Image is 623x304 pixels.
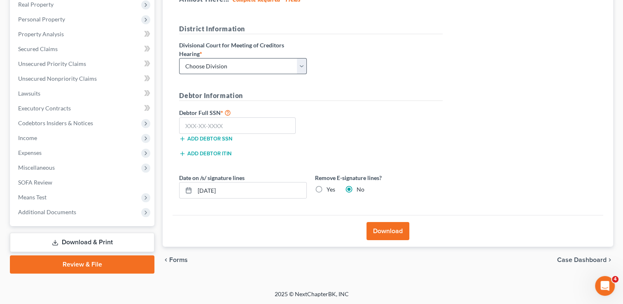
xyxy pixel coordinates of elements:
label: Debtor Full SSN [175,108,311,117]
span: Property Analysis [18,30,64,37]
button: Download [366,222,409,240]
a: Unsecured Nonpriority Claims [12,71,154,86]
i: chevron_left [163,257,169,263]
a: Lawsuits [12,86,154,101]
a: Download & Print [10,233,154,252]
iframe: Intercom live chat [595,276,615,296]
i: chevron_right [607,257,613,263]
label: Divisional Court for Meeting of Creditors Hearing [179,41,307,58]
a: Property Analysis [12,27,154,42]
span: Unsecured Priority Claims [18,60,86,67]
span: Case Dashboard [557,257,607,263]
span: Miscellaneous [18,164,55,171]
a: Executory Contracts [12,101,154,116]
a: Unsecured Priority Claims [12,56,154,71]
a: Case Dashboard chevron_right [557,257,613,263]
label: Yes [327,185,335,194]
h5: Debtor Information [179,91,443,101]
a: Secured Claims [12,42,154,56]
button: Add debtor SSN [179,136,232,142]
span: Codebtors Insiders & Notices [18,119,93,126]
label: Remove E-signature lines? [315,173,443,182]
input: XXX-XX-XXXX [179,117,296,134]
span: Forms [169,257,188,263]
span: Lawsuits [18,90,40,97]
span: Executory Contracts [18,105,71,112]
span: Personal Property [18,16,65,23]
span: Income [18,134,37,141]
button: Add debtor ITIN [179,150,231,157]
span: Additional Documents [18,208,76,215]
span: Secured Claims [18,45,58,52]
span: Unsecured Nonpriority Claims [18,75,97,82]
span: 4 [612,276,618,283]
a: SOFA Review [12,175,154,190]
h5: District Information [179,24,443,34]
input: MM/DD/YYYY [195,182,306,198]
span: Means Test [18,194,47,201]
label: No [357,185,364,194]
button: chevron_left Forms [163,257,199,263]
label: Date on /s/ signature lines [179,173,245,182]
span: Real Property [18,1,54,8]
a: Review & File [10,255,154,274]
span: Expenses [18,149,42,156]
span: SOFA Review [18,179,52,186]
